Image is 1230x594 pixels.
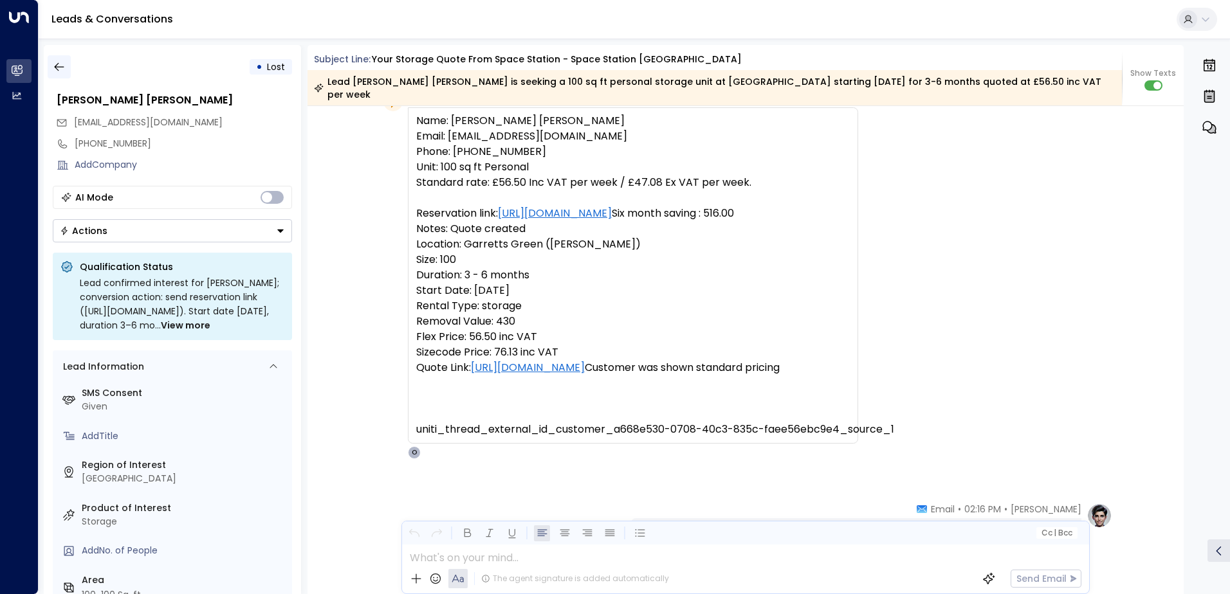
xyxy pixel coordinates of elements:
div: Given [82,400,287,413]
div: AI Mode [75,191,113,204]
label: Product of Interest [82,501,287,515]
div: Actions [60,225,107,237]
label: SMS Consent [82,386,287,400]
a: Leads & Conversations [51,12,173,26]
span: Cc Bcc [1041,528,1072,537]
button: Undo [406,525,422,541]
div: AddTitle [82,429,287,443]
label: Area [82,573,287,587]
div: Lead Information [59,360,144,373]
button: Redo [428,525,445,541]
img: profile-logo.png [1087,503,1112,528]
span: rzkay20@outlook.com [74,116,223,129]
div: • [256,55,262,78]
span: View more [161,318,210,332]
a: [URL][DOMAIN_NAME] [471,360,585,375]
span: | [1054,528,1056,537]
span: Email [931,503,955,516]
span: [EMAIL_ADDRESS][DOMAIN_NAME] [74,116,223,129]
span: • [958,503,961,516]
div: [GEOGRAPHIC_DATA] [82,472,287,485]
div: Lead [PERSON_NAME] [PERSON_NAME] is seeking a 100 sq ft personal storage unit at [GEOGRAPHIC_DATA... [314,75,1115,101]
span: Lost [267,60,285,73]
div: The agent signature is added automatically [481,573,669,584]
a: [URL][DOMAIN_NAME] [498,206,612,221]
span: • [1004,503,1007,516]
div: Storage [82,515,287,528]
div: AddNo. of People [82,544,287,557]
div: [PHONE_NUMBER] [75,137,292,150]
label: Region of Interest [82,458,287,472]
span: [PERSON_NAME] [1011,503,1081,516]
button: Cc|Bcc [1036,527,1077,539]
div: AddCompany [75,158,292,172]
div: Button group with a nested menu [53,219,292,242]
div: [PERSON_NAME] [PERSON_NAME] [57,93,292,108]
span: 02:16 PM [964,503,1001,516]
span: Show Texts [1130,67,1176,79]
div: O [408,446,421,459]
p: Qualification Status [80,260,284,273]
div: Lead confirmed interest for [PERSON_NAME]; conversion action: send reservation link ([URL][DOMAIN... [80,276,284,332]
button: Actions [53,219,292,242]
pre: Name: [PERSON_NAME] [PERSON_NAME] Email: [EMAIL_ADDRESS][DOMAIN_NAME] Phone: [PHONE_NUMBER] Unit:... [416,113,850,437]
div: Your storage quote from Space Station - Space Station [GEOGRAPHIC_DATA] [372,53,742,66]
span: Subject Line: [314,53,371,66]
